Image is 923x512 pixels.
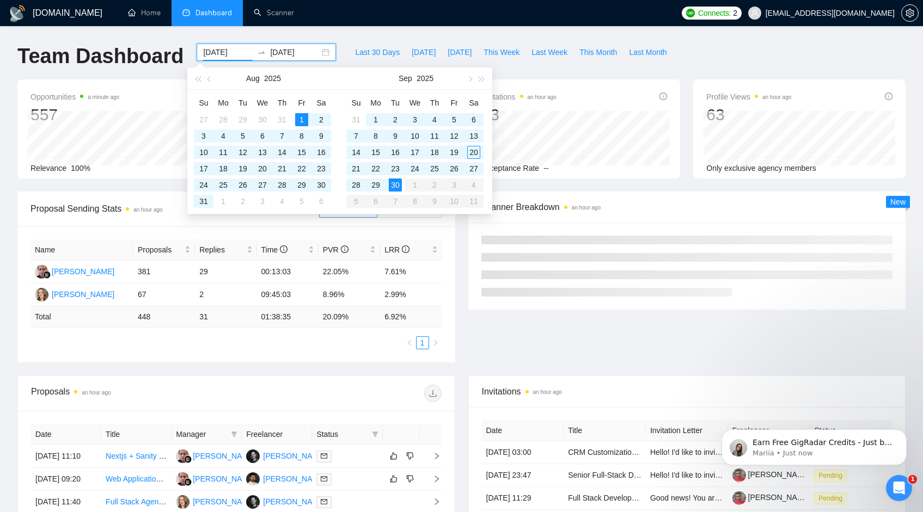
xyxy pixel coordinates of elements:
span: Dashboard [195,8,232,17]
span: dashboard [182,9,190,16]
div: 3 [256,195,269,208]
span: left [406,340,413,346]
td: 2025-08-26 [233,177,253,193]
span: mail [321,453,327,459]
td: 2025-09-27 [464,161,484,177]
img: Profile image for Mariia [25,33,42,50]
div: 12 [448,129,461,143]
button: Last Month [623,44,673,61]
button: Last Week [525,44,573,61]
div: 11 [217,146,230,159]
button: This Month [573,44,623,61]
th: Replies [195,239,256,261]
div: message notification from Mariia, Just now. Earn Free GigRadar Credits - Just by Sharing Your Sto... [16,23,201,59]
div: 13 [481,104,557,125]
button: like [387,472,400,485]
div: [PERSON_NAME] [263,496,326,508]
div: 31 [350,113,363,126]
button: This Week [478,44,525,61]
h1: Team Dashboard [17,44,184,69]
div: 20 [467,146,480,159]
input: End date [270,46,320,58]
a: Pending [814,494,851,502]
td: 2025-09-17 [405,144,425,161]
td: 2025-07-30 [253,112,272,128]
span: This Week [484,46,519,58]
td: 2025-08-07 [272,128,292,144]
div: 4 [276,195,289,208]
td: 381 [133,261,195,283]
a: CRM Customization and AI Tool Development [568,448,723,457]
a: Web Application Development & AI Integration [106,474,261,483]
td: 2 [195,283,256,306]
div: 557 [30,104,119,125]
td: 2025-08-22 [292,161,311,177]
button: dislike [404,449,417,462]
div: 6 [256,129,269,143]
span: swap-right [257,48,266,57]
td: 2025-09-13 [464,128,484,144]
input: Start date [203,46,253,58]
div: 15 [369,146,382,159]
td: 2025-08-29 [292,177,311,193]
td: 2.99% [380,283,442,306]
td: 2025-08-12 [233,144,253,161]
img: AT [246,472,260,486]
div: 31 [276,113,289,126]
td: 2025-08-03 [194,128,213,144]
span: info-circle [885,92,893,100]
img: gigradar-bm.png [184,455,192,463]
div: [PERSON_NAME] [193,473,255,485]
div: 28 [350,178,363,192]
button: Last 30 Days [349,44,406,61]
a: YV[PERSON_NAME] [35,289,114,298]
div: 5 [448,113,461,126]
div: 30 [389,178,402,192]
th: Name [30,239,133,261]
span: LRR [384,245,409,254]
td: 2025-09-01 [366,112,386,128]
td: 2025-09-04 [272,193,292,209]
div: 3 [197,129,210,143]
a: searchScanner [254,8,294,17]
div: 4 [428,113,441,126]
td: 8.96% [319,283,380,306]
div: 8 [295,129,308,143]
img: upwork-logo.png [686,9,695,17]
span: Proposals [138,244,182,256]
span: 2 [733,7,737,19]
th: Mo [366,94,386,112]
span: This Month [579,46,617,58]
span: right [432,340,439,346]
span: mail [321,498,327,505]
span: filter [372,431,378,437]
td: 2025-09-02 [386,112,405,128]
div: 25 [428,162,441,175]
td: 2025-08-01 [292,112,311,128]
td: 2025-08-17 [194,161,213,177]
td: 2025-08-13 [253,144,272,161]
td: 2025-09-04 [425,112,444,128]
div: 20 [256,162,269,175]
td: 2025-09-09 [386,128,405,144]
span: Connects: [698,7,731,19]
div: 29 [236,113,249,126]
div: [PERSON_NAME] [52,288,114,300]
td: 2025-08-31 [194,193,213,209]
span: 1 [908,475,917,484]
td: 00:13:03 [257,261,319,283]
td: 67 [133,283,195,306]
td: 2025-09-16 [386,144,405,161]
td: 2025-09-14 [346,144,366,161]
div: 29 [295,178,308,192]
span: Replies [199,244,244,256]
td: 2025-09-05 [444,112,464,128]
div: 25 [217,178,230,192]
div: 27 [197,113,210,126]
span: dislike [406,452,414,460]
iframe: Intercom notifications message [705,406,923,483]
div: 13 [467,129,480,143]
td: 2025-08-25 [213,177,233,193]
td: 2025-08-10 [194,144,213,161]
a: Nextjs + Sanity Developer [106,452,193,460]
